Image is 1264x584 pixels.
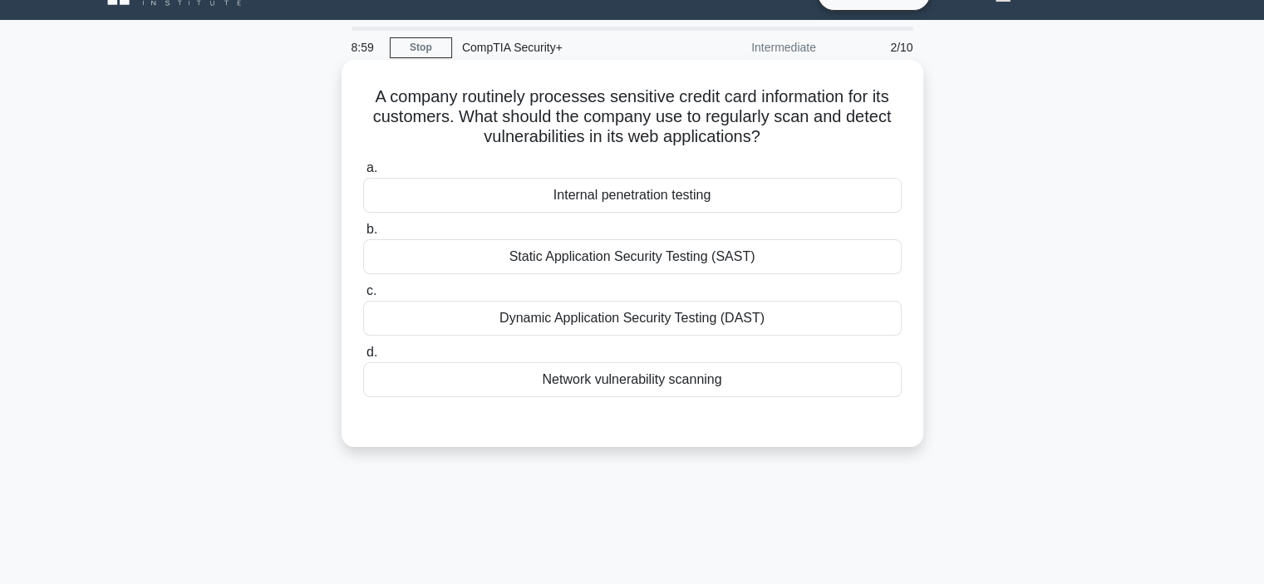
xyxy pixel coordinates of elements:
div: Network vulnerability scanning [363,362,902,397]
h5: A company routinely processes sensitive credit card information for its customers. What should th... [361,86,903,148]
span: a. [366,160,377,174]
div: Dynamic Application Security Testing (DAST) [363,301,902,336]
div: Static Application Security Testing (SAST) [363,239,902,274]
div: 2/10 [826,31,923,64]
span: b. [366,222,377,236]
span: d. [366,345,377,359]
a: Stop [390,37,452,58]
div: Internal penetration testing [363,178,902,213]
div: CompTIA Security+ [452,31,681,64]
div: Intermediate [681,31,826,64]
div: 8:59 [342,31,390,64]
span: c. [366,283,376,297]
